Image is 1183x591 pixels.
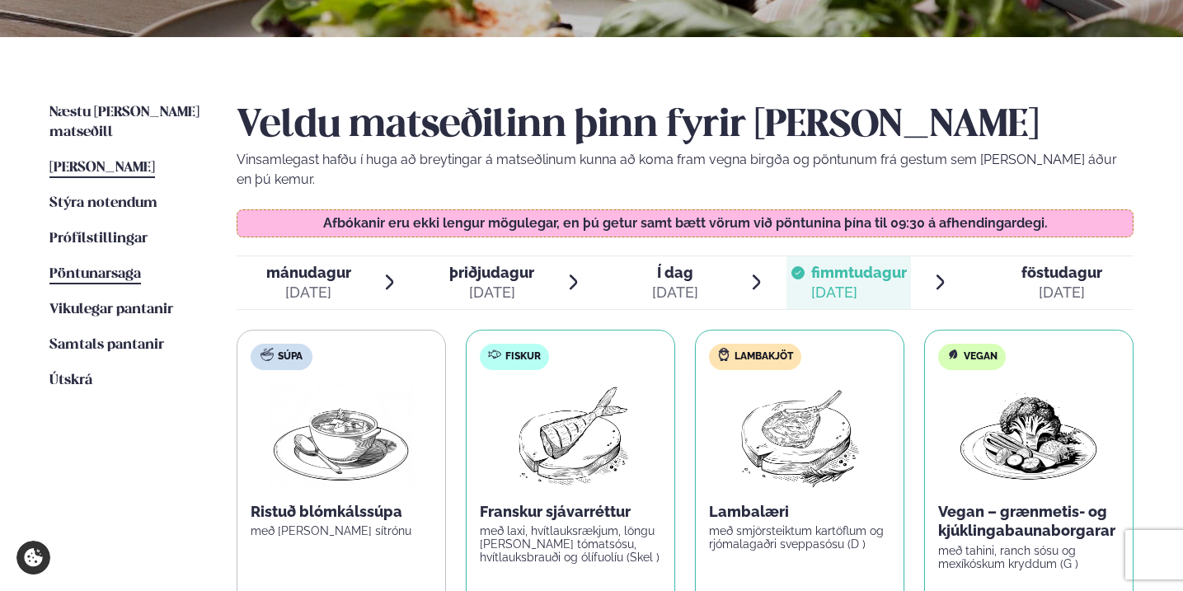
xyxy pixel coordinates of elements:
a: Samtals pantanir [49,335,164,355]
img: Lamb.svg [717,348,730,361]
span: mánudagur [266,264,351,281]
p: Afbókanir eru ekki lengur mögulegar, en þú getur samt bætt vörum við pöntunina þína til 09:30 á a... [253,217,1116,230]
h2: Veldu matseðilinn þinn fyrir [PERSON_NAME] [237,103,1134,149]
span: Prófílstillingar [49,232,148,246]
span: Fiskur [505,350,541,364]
div: [DATE] [266,283,351,303]
span: Vegan [964,350,998,364]
p: með tahini, ranch sósu og mexíkóskum kryddum (G ) [938,544,1120,570]
a: Næstu [PERSON_NAME] matseðill [49,103,204,143]
a: Stýra notendum [49,194,157,213]
div: [DATE] [449,283,534,303]
p: Lambalæri [709,502,890,522]
span: Stýra notendum [49,196,157,210]
span: Vikulegar pantanir [49,303,173,317]
img: Vegan.png [956,383,1101,489]
p: með [PERSON_NAME] sítrónu [251,524,432,537]
a: Útskrá [49,371,92,391]
div: [DATE] [811,283,907,303]
p: Vinsamlegast hafðu í huga að breytingar á matseðlinum kunna að koma fram vegna birgða og pöntunum... [237,150,1134,190]
img: Vegan.svg [946,348,960,361]
span: Næstu [PERSON_NAME] matseðill [49,106,200,139]
span: Í dag [652,263,698,283]
a: Pöntunarsaga [49,265,141,284]
p: með smjörsteiktum kartöflum og rjómalagaðri sveppasósu (D ) [709,524,890,551]
img: fish.svg [488,348,501,361]
span: Samtals pantanir [49,338,164,352]
img: Lamb-Meat.png [726,383,872,489]
span: föstudagur [1021,264,1102,281]
span: Lambakjöt [735,350,793,364]
a: Vikulegar pantanir [49,300,173,320]
div: [DATE] [652,283,698,303]
span: [PERSON_NAME] [49,161,155,175]
p: Ristuð blómkálssúpa [251,502,432,522]
a: Cookie settings [16,541,50,575]
div: [DATE] [1021,283,1102,303]
img: Soup.png [269,383,414,489]
span: Pöntunarsaga [49,267,141,281]
p: með laxi, hvítlauksrækjum, löngu [PERSON_NAME] tómatsósu, hvítlauksbrauði og ólífuolíu (Skel ) [480,524,661,564]
a: [PERSON_NAME] [49,158,155,178]
img: Fish.png [497,383,643,489]
a: Prófílstillingar [49,229,148,249]
span: Útskrá [49,373,92,387]
p: Franskur sjávarréttur [480,502,661,522]
span: Súpa [278,350,303,364]
span: þriðjudagur [449,264,534,281]
img: soup.svg [261,348,274,361]
span: fimmtudagur [811,264,907,281]
p: Vegan – grænmetis- og kjúklingabaunaborgarar [938,502,1120,542]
